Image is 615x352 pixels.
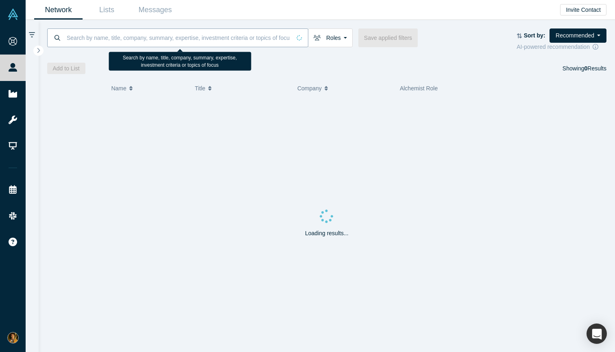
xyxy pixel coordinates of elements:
span: Name [111,80,126,97]
button: Save applied filters [358,28,418,47]
input: Search by name, title, company, summary, expertise, investment criteria or topics of focus [66,28,291,47]
span: Alchemist Role [400,85,438,92]
span: Title [195,80,205,97]
button: Name [111,80,186,97]
a: Messages [131,0,179,20]
button: Recommended [550,28,606,43]
div: Showing [563,63,606,74]
div: AI-powered recommendation [517,43,606,51]
strong: Sort by: [524,32,545,39]
p: Loading results... [305,229,349,238]
strong: 0 [584,65,588,72]
img: Alchemist Vault Logo [7,9,19,20]
a: Lists [83,0,131,20]
button: Invite Contact [560,4,606,15]
span: Company [297,80,322,97]
span: Results [584,65,606,72]
button: Title [195,80,289,97]
button: Roles [308,28,353,47]
a: Network [34,0,83,20]
button: Add to List [47,63,85,74]
button: Company [297,80,391,97]
img: Theo Schmidt's Account [7,332,19,343]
